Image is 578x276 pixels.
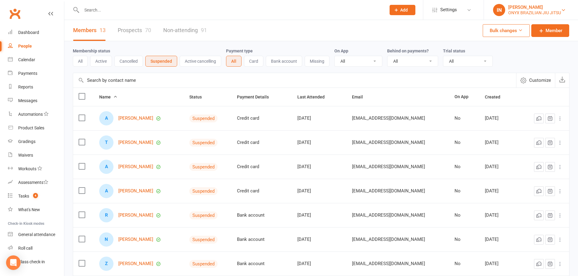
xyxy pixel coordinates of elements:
div: Titus [99,135,113,150]
span: Member [546,27,562,34]
a: Clubworx [7,6,22,21]
span: Created [485,95,507,99]
span: Settings [440,3,457,17]
span: [EMAIL_ADDRESS][DOMAIN_NAME] [352,112,425,124]
div: People [18,44,32,48]
a: Class kiosk mode [8,255,64,269]
button: Card [244,56,263,67]
div: Suspended [189,260,218,268]
div: Credit card [237,164,286,169]
button: Bank account [266,56,302,67]
span: [EMAIL_ADDRESS][DOMAIN_NAME] [352,258,425,269]
input: Search... [80,6,382,14]
label: Payment type [226,48,253,53]
a: Non-attending91 [163,20,207,41]
a: What's New [8,203,64,217]
div: Open Intercom Messenger [6,255,21,270]
span: [EMAIL_ADDRESS][DOMAIN_NAME] [352,185,425,197]
a: Assessments [8,176,64,189]
a: Gradings [8,135,64,148]
a: Roll call [8,241,64,255]
div: Suspended [189,139,218,147]
a: Messages [8,94,64,108]
div: Nevena [99,232,113,247]
span: Status [189,95,208,99]
label: Behind on payments? [387,48,429,53]
div: [DATE] [485,116,514,121]
div: Messages [18,98,37,103]
div: Bank account [237,213,286,218]
div: ONYX BRAZILIAN JIU JITSU [508,10,561,15]
div: No [455,140,474,145]
a: Waivers [8,148,64,162]
div: [DATE] [297,237,341,242]
button: Created [485,93,507,101]
a: People [8,39,64,53]
div: No [455,237,474,242]
span: [EMAIL_ADDRESS][DOMAIN_NAME] [352,234,425,245]
button: Suspended [145,56,177,67]
a: [PERSON_NAME] [118,261,153,266]
input: Search by contact name [73,73,516,88]
div: No [455,116,474,121]
span: [EMAIL_ADDRESS][DOMAIN_NAME] [352,209,425,221]
span: Customize [529,77,551,84]
div: What's New [18,207,40,212]
div: General attendance [18,232,55,237]
div: Product Sales [18,125,44,130]
button: Bulk changes [483,24,530,37]
a: Product Sales [8,121,64,135]
span: Name [99,95,117,99]
button: Add [390,5,415,15]
button: Active [90,56,112,67]
div: [DATE] [485,188,514,194]
div: Reports [18,85,33,89]
div: Gradings [18,139,35,144]
div: Class check-in [18,259,45,264]
div: [DATE] [485,140,514,145]
span: Payment Details [237,95,275,99]
div: [DATE] [297,261,341,266]
div: [DATE] [485,237,514,242]
div: Tasks [18,194,29,198]
div: Automations [18,112,43,117]
label: Trial status [443,48,465,53]
div: [DATE] [297,116,341,121]
div: Suspended [189,187,218,195]
div: No [455,261,474,266]
button: Last Attended [297,93,331,101]
a: [PERSON_NAME] [118,140,153,145]
div: [DATE] [485,261,514,266]
div: No [455,213,474,218]
button: Customize [516,73,555,88]
a: [PERSON_NAME] [118,188,153,194]
a: Workouts [8,162,64,176]
a: Calendar [8,53,64,67]
a: [PERSON_NAME] [118,164,153,169]
button: Payment Details [237,93,275,101]
div: Payments [18,71,37,76]
div: Workouts [18,166,36,171]
div: Suspended [189,163,218,171]
div: Waivers [18,153,33,158]
label: Membership status [73,48,110,53]
div: Zachery [99,257,113,271]
span: Email [352,95,370,99]
div: Roman [99,208,113,222]
div: Credit card [237,116,286,121]
div: [DATE] [485,213,514,218]
div: Amari [99,160,113,174]
div: Suspended [189,211,218,219]
div: [DATE] [485,164,514,169]
button: Active cancelling [180,56,221,67]
div: Credit card [237,188,286,194]
a: Reports [8,80,64,94]
a: General attendance kiosk mode [8,228,64,241]
span: [EMAIL_ADDRESS][DOMAIN_NAME] [352,137,425,148]
span: Last Attended [297,95,331,99]
span: Add [400,8,408,12]
a: Payments [8,67,64,80]
div: IN [493,4,505,16]
button: Missing [305,56,330,67]
div: Assessments [18,180,48,185]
